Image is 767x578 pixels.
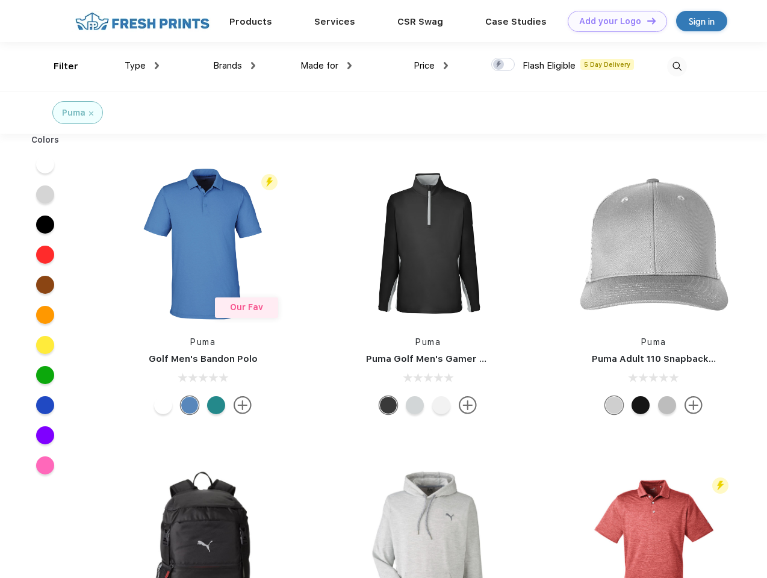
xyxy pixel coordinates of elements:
img: more.svg [685,396,703,414]
img: func=resize&h=266 [123,164,283,324]
img: dropdown.png [155,62,159,69]
span: Our Fav [230,302,263,312]
img: dropdown.png [444,62,448,69]
div: Puma Black [379,396,397,414]
img: flash_active_toggle.svg [712,477,728,494]
div: Quarry Brt Whit [605,396,623,414]
img: dropdown.png [251,62,255,69]
span: 5 Day Delivery [580,59,634,70]
span: Made for [300,60,338,71]
img: desktop_search.svg [667,57,687,76]
div: Add your Logo [579,16,641,26]
div: High Rise [406,396,424,414]
a: Sign in [676,11,727,31]
div: Green Lagoon [207,396,225,414]
img: filter_cancel.svg [89,111,93,116]
img: dropdown.png [347,62,352,69]
div: Sign in [689,14,715,28]
div: Puma [62,107,85,119]
img: more.svg [234,396,252,414]
div: Filter [54,60,78,73]
a: Puma [190,337,216,347]
span: Price [414,60,435,71]
a: Puma Golf Men's Gamer Golf Quarter-Zip [366,353,556,364]
div: Bright White [154,396,172,414]
div: Bright White [432,396,450,414]
div: Colors [22,134,69,146]
a: Puma [641,337,666,347]
img: func=resize&h=266 [348,164,508,324]
span: Flash Eligible [523,60,576,71]
a: Puma [415,337,441,347]
img: DT [647,17,656,24]
a: Golf Men's Bandon Polo [149,353,258,364]
a: CSR Swag [397,16,443,27]
img: fo%20logo%202.webp [72,11,213,32]
div: Lake Blue [181,396,199,414]
img: flash_active_toggle.svg [261,174,278,190]
span: Type [125,60,146,71]
img: func=resize&h=266 [574,164,734,324]
a: Services [314,16,355,27]
div: Pma Blk with Pma Blk [632,396,650,414]
img: more.svg [459,396,477,414]
span: Brands [213,60,242,71]
a: Products [229,16,272,27]
div: Quarry with Brt Whit [658,396,676,414]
